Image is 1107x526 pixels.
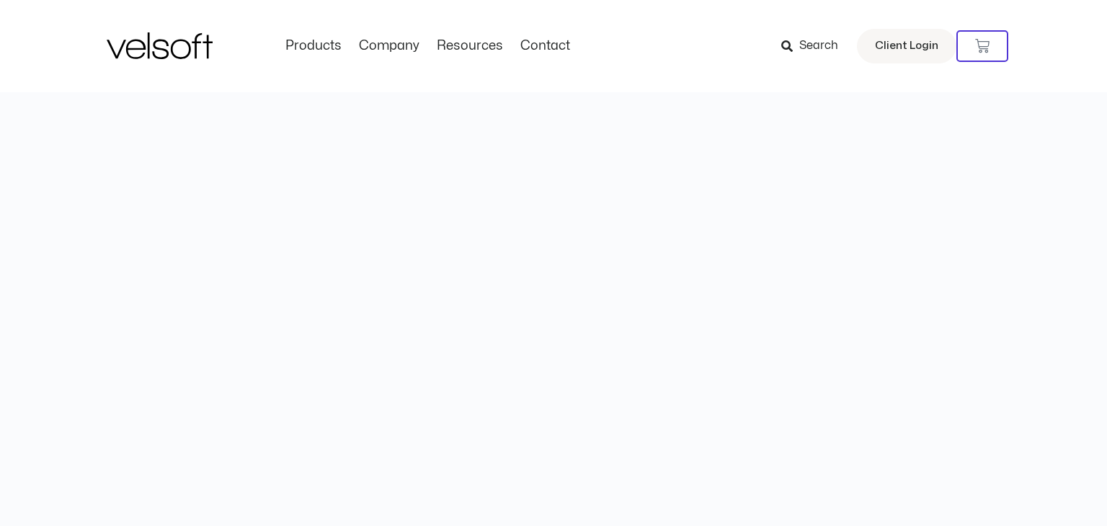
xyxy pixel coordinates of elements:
img: Velsoft Training Materials [107,32,213,59]
a: Client Login [857,29,956,63]
a: ResourcesMenu Toggle [428,38,512,54]
a: ContactMenu Toggle [512,38,579,54]
span: Search [799,37,838,55]
a: CompanyMenu Toggle [350,38,428,54]
span: Client Login [875,37,938,55]
nav: Menu [277,38,579,54]
a: ProductsMenu Toggle [277,38,350,54]
a: Search [781,34,848,58]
